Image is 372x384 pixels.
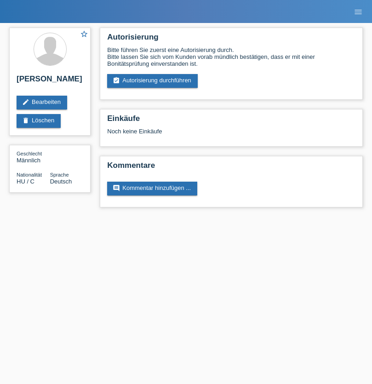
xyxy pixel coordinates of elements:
[17,75,83,88] h2: [PERSON_NAME]
[17,150,50,164] div: Männlich
[22,117,29,124] i: delete
[349,9,367,14] a: menu
[107,74,198,88] a: assignment_turned_inAutorisierung durchführen
[107,114,355,128] h2: Einkäufe
[50,178,72,185] span: Deutsch
[22,98,29,106] i: edit
[113,77,120,84] i: assignment_turned_in
[107,161,355,175] h2: Kommentare
[50,172,69,178] span: Sprache
[107,128,355,142] div: Noch keine Einkäufe
[107,33,355,46] h2: Autorisierung
[354,7,363,17] i: menu
[107,46,355,67] div: Bitte führen Sie zuerst eine Autorisierung durch. Bitte lassen Sie sich vom Kunden vorab mündlich...
[80,30,88,38] i: star_border
[17,114,61,128] a: deleteLöschen
[17,178,34,185] span: Ungarn / C / 07.08.2015
[17,96,67,109] a: editBearbeiten
[107,182,197,195] a: commentKommentar hinzufügen ...
[113,184,120,192] i: comment
[80,30,88,40] a: star_border
[17,151,42,156] span: Geschlecht
[17,172,42,178] span: Nationalität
